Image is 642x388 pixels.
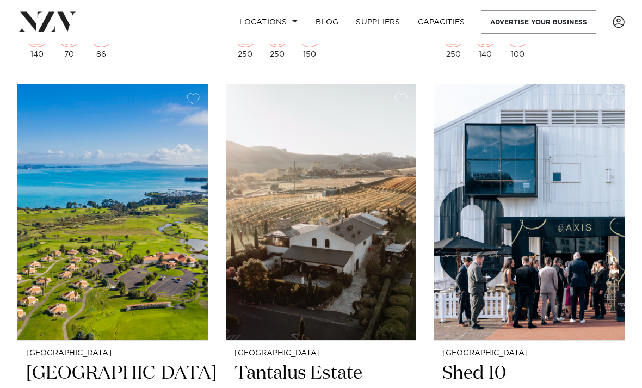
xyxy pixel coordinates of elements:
[442,350,616,358] small: [GEOGRAPHIC_DATA]
[231,10,307,34] a: Locations
[26,350,200,358] small: [GEOGRAPHIC_DATA]
[409,10,474,34] a: Capacities
[234,350,408,358] small: [GEOGRAPHIC_DATA]
[307,10,347,34] a: BLOG
[481,10,596,34] a: Advertise your business
[347,10,409,34] a: SUPPLIERS
[17,12,77,32] img: nzv-logo.png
